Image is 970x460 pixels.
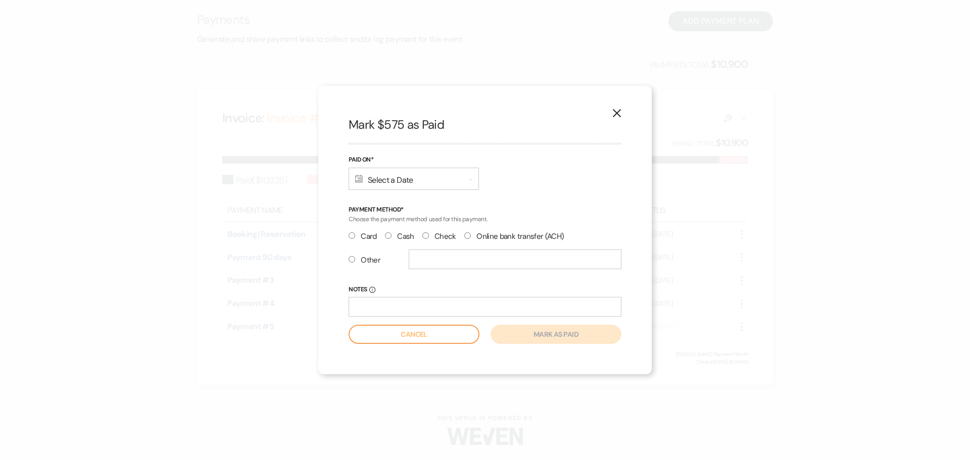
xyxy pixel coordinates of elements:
[349,205,621,215] p: Payment Method*
[349,253,380,267] label: Other
[349,168,479,190] div: Select a Date
[349,215,488,223] span: Choose the payment method used for this payment.
[464,230,564,243] label: Online bank transfer (ACH)
[422,230,456,243] label: Check
[464,232,471,239] input: Online bank transfer (ACH)
[349,116,621,133] h2: Mark $575 as Paid
[385,232,392,239] input: Cash
[349,230,377,243] label: Card
[349,284,621,295] label: Notes
[349,325,479,344] button: Cancel
[422,232,429,239] input: Check
[349,232,355,239] input: Card
[385,230,414,243] label: Cash
[349,256,355,263] input: Other
[349,155,479,166] label: Paid On*
[491,325,621,344] button: Mark as paid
